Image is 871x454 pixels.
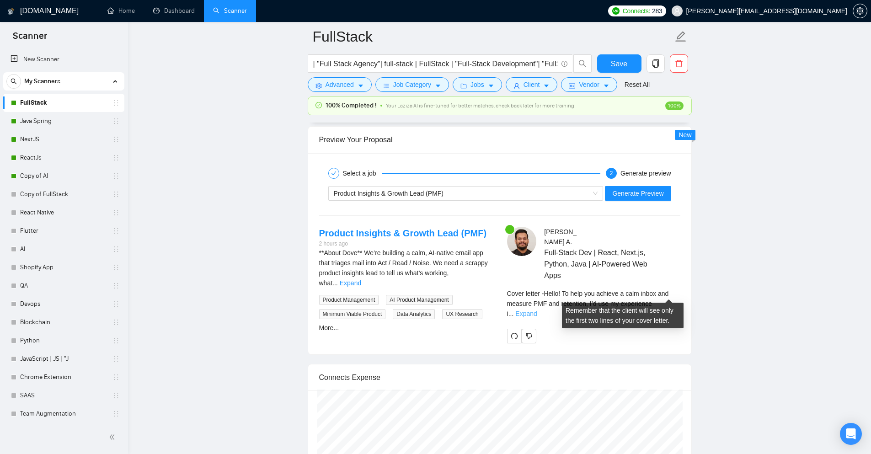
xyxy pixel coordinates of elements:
[620,168,671,179] div: Generate preview
[326,80,354,90] span: Advanced
[20,313,107,331] a: Blockchain
[561,61,567,67] span: info-circle
[647,59,664,68] span: copy
[20,240,107,258] a: AI
[507,329,522,343] button: redo
[506,77,558,92] button: userClientcaret-down
[334,190,444,197] span: Product Insights & Growth Lead (PMF)
[574,59,591,68] span: search
[393,309,435,319] span: Data Analytics
[670,59,688,68] span: delete
[544,228,577,246] span: [PERSON_NAME] A .
[488,82,494,89] span: caret-down
[386,102,576,109] span: Your Laziza AI is fine-tuned for better matches, check back later for more training!
[612,188,663,198] span: Generate Preview
[7,78,21,85] span: search
[319,248,492,288] div: **About Dove** We’re building a calm, AI-native email app that triages mail into Act / Read / Noi...
[507,290,669,317] span: Cover letter - Hello! To help you achieve a calm inbox and measure PMF and retention, I’d use my ...
[665,101,684,110] span: 100%
[386,295,452,305] span: AI Product Management
[20,368,107,386] a: Chrome Extension
[508,310,514,317] span: ...
[544,247,653,281] span: Full-Stack Dev | React, Next.js, Python, Java | AI-Powered Web Apps
[674,8,680,14] span: user
[569,82,575,89] span: idcard
[20,130,107,149] a: NextJS
[319,295,379,305] span: Product Management
[610,170,613,176] span: 2
[20,222,107,240] a: Flutter
[340,279,361,287] a: Expand
[319,240,487,248] div: 2 hours ago
[20,350,107,368] a: JavaScript | JS | "J
[112,154,120,161] span: holder
[507,288,680,319] div: Remember that the client will see only the first two lines of your cover letter.
[453,77,502,92] button: folderJobscaret-down
[515,310,537,317] a: Expand
[522,329,536,343] button: dislike
[112,300,120,308] span: holder
[315,82,322,89] span: setting
[442,309,482,319] span: UX Research
[112,319,120,326] span: holder
[319,324,339,331] a: More...
[470,80,484,90] span: Jobs
[11,50,117,69] a: New Scanner
[343,168,382,179] div: Select a job
[332,279,338,287] span: ...
[625,80,650,90] a: Reset All
[20,167,107,185] a: Copy of AI
[319,249,488,287] span: **About Dove** We’re building a calm, AI-native email app that triages mail into Act / Read / Noi...
[611,58,627,69] span: Save
[213,7,247,15] a: searchScanner
[375,77,449,92] button: barsJob Categorycaret-down
[853,4,867,18] button: setting
[543,82,550,89] span: caret-down
[20,258,107,277] a: Shopify App
[112,392,120,399] span: holder
[112,410,120,417] span: holder
[670,54,688,73] button: delete
[20,295,107,313] a: Devops
[20,149,107,167] a: ReactJs
[603,82,609,89] span: caret-down
[313,58,557,69] input: Search Freelance Jobs...
[112,191,120,198] span: holder
[507,227,536,256] img: c1G6oFvQWOK_rGeOIegVZUbDQsuYj_xB4b-sGzW8-UrWMS8Fcgd0TEwtWxuU7AZ-gB
[605,186,671,201] button: Generate Preview
[6,74,21,89] button: search
[112,337,120,344] span: holder
[562,303,684,328] div: Remember that the client will see only the first two lines of your cover letter.
[319,228,487,238] a: Product Insights & Growth Lead (PMF)
[579,80,599,90] span: Vendor
[319,127,680,153] div: Preview Your Proposal
[853,7,867,15] a: setting
[20,386,107,405] a: SAAS
[3,72,124,441] li: My Scanners
[5,29,54,48] span: Scanner
[112,99,120,107] span: holder
[315,102,322,108] span: check-circle
[460,82,467,89] span: folder
[3,50,124,69] li: New Scanner
[383,82,390,89] span: bars
[313,25,673,48] input: Scanner name...
[308,77,372,92] button: settingAdvancedcaret-down
[319,309,386,319] span: Minimum Viable Product
[508,332,521,340] span: redo
[612,7,620,15] img: upwork-logo.png
[107,7,135,15] a: homeHome
[112,136,120,143] span: holder
[112,227,120,235] span: holder
[853,7,867,15] span: setting
[435,82,441,89] span: caret-down
[331,171,337,176] span: check
[8,4,14,19] img: logo
[112,118,120,125] span: holder
[526,332,532,340] span: dislike
[513,82,520,89] span: user
[20,112,107,130] a: Java Spring
[20,185,107,203] a: Copy of FullStack
[326,101,377,111] span: 100% Completed !
[112,209,120,216] span: holder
